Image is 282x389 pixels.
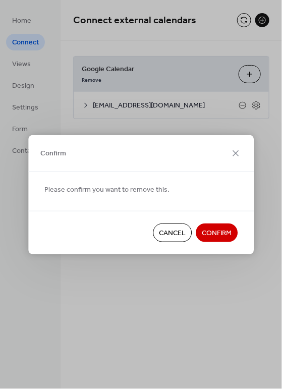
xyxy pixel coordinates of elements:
[44,185,170,195] span: Please confirm you want to remove this.
[196,224,238,242] button: Confirm
[40,149,66,159] span: Confirm
[153,224,192,242] button: Cancel
[159,228,186,239] span: Cancel
[202,228,232,239] span: Confirm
